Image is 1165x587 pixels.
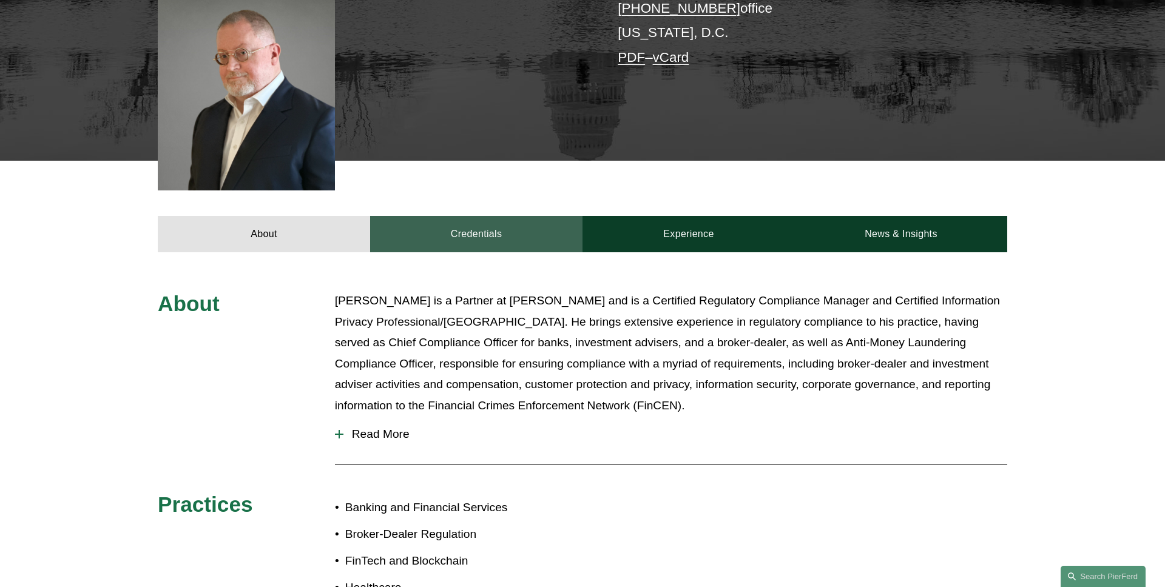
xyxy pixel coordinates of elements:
[618,1,740,16] a: [PHONE_NUMBER]
[335,418,1007,450] button: Read More
[795,216,1007,252] a: News & Insights
[335,290,1007,416] p: [PERSON_NAME] is a Partner at [PERSON_NAME] and is a Certified Regulatory Compliance Manager and ...
[158,292,220,315] span: About
[158,492,253,516] span: Practices
[653,50,689,65] a: vCard
[582,216,795,252] a: Experience
[158,216,370,252] a: About
[345,551,582,572] p: FinTech and Blockchain
[345,497,582,518] p: Banking and Financial Services
[1061,566,1146,587] a: Search this site
[370,216,582,252] a: Credentials
[345,524,582,545] p: Broker-Dealer Regulation
[618,50,645,65] a: PDF
[343,428,1007,441] span: Read More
